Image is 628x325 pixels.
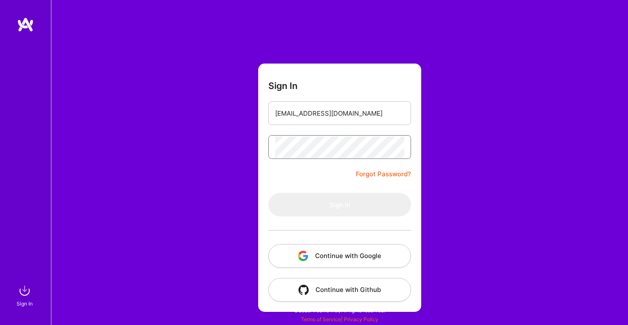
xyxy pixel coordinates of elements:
[268,81,298,91] h3: Sign In
[298,251,308,261] img: icon
[18,282,33,308] a: sign inSign In
[275,103,404,124] input: Email...
[17,17,34,32] img: logo
[301,316,378,322] span: |
[344,316,378,322] a: Privacy Policy
[299,285,309,295] img: icon
[268,278,411,302] button: Continue with Github
[16,282,33,299] img: sign in
[268,244,411,268] button: Continue with Google
[51,300,628,321] div: © 2025 ATeams Inc., All rights reserved.
[268,193,411,217] button: Sign In
[356,169,411,179] a: Forgot Password?
[17,299,33,308] div: Sign In
[301,316,341,322] a: Terms of Service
